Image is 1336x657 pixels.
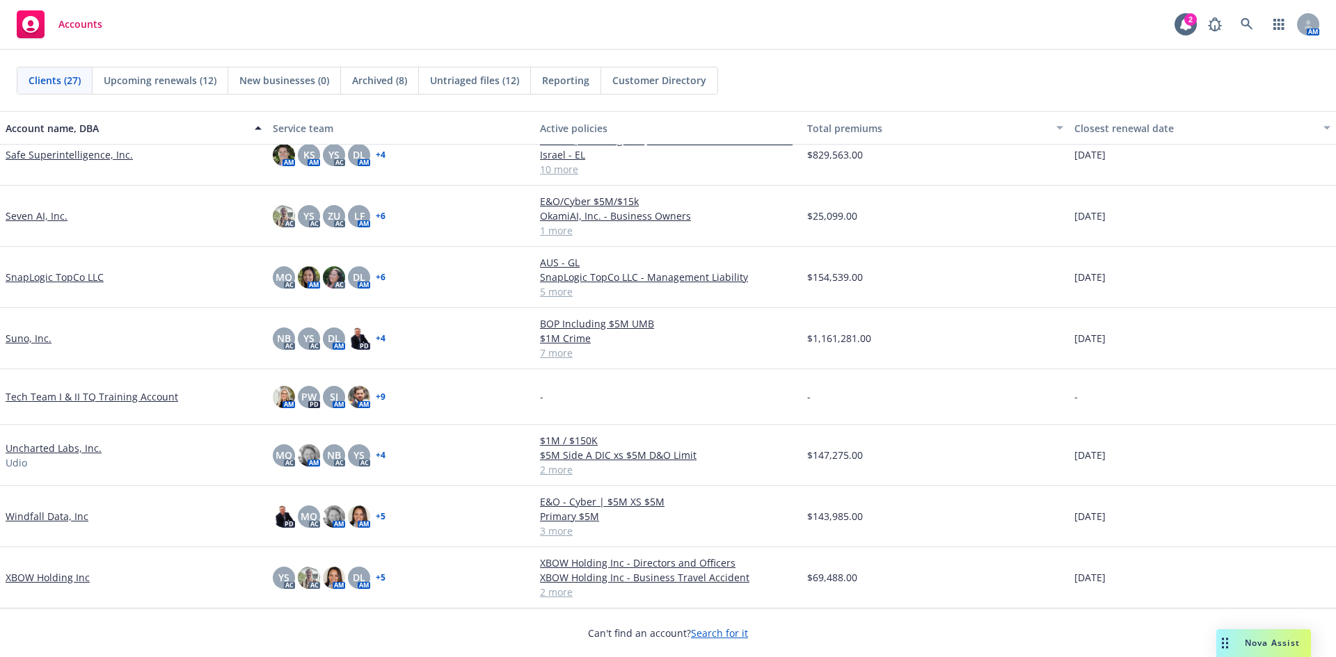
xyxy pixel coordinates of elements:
[273,144,295,166] img: photo
[540,555,796,570] a: XBOW Holding Inc - Directors and Officers
[330,389,338,404] span: SJ
[807,570,857,585] span: $69,488.00
[1074,121,1315,136] div: Closest renewal date
[354,209,365,223] span: LF
[1074,147,1106,162] span: [DATE]
[6,331,51,346] a: Suno, Inc.
[348,327,370,350] img: photo
[353,270,365,284] span: DL
[273,121,529,136] div: Service team
[376,273,385,282] a: + 6
[540,255,796,270] a: AUS - GL
[267,111,534,145] button: Service team
[327,448,341,462] span: NB
[348,386,370,408] img: photo
[1074,448,1106,462] span: [DATE]
[540,331,796,346] a: $1M Crime
[1184,13,1197,26] div: 2
[1233,10,1261,38] a: Search
[29,73,81,88] span: Clients (27)
[353,448,365,462] span: YS
[353,570,365,585] span: DL
[1074,209,1106,223] span: [DATE]
[807,121,1048,136] div: Total premiums
[6,509,88,524] a: Windfall Data, Inc
[6,441,102,455] a: Uncharted Labs, Inc.
[273,205,295,227] img: photo
[534,111,802,145] button: Active policies
[11,5,108,44] a: Accounts
[1216,629,1311,657] button: Nova Assist
[301,509,317,524] span: MQ
[540,494,796,509] a: E&O - Cyber | $5M XS $5M
[807,389,811,404] span: -
[540,389,543,404] span: -
[807,448,863,462] span: $147,275.00
[802,111,1069,145] button: Total premiums
[6,389,178,404] a: Tech Team I & II TQ Training Account
[239,73,329,88] span: New businesses (0)
[807,509,863,524] span: $143,985.00
[540,316,796,331] a: BOP Including $5M UMB
[6,147,133,162] a: Safe Superintelligence, Inc.
[6,121,246,136] div: Account name, DBA
[807,270,863,284] span: $154,539.00
[540,462,796,477] a: 2 more
[376,451,385,460] a: + 4
[807,209,857,223] span: $25,099.00
[1201,10,1229,38] a: Report a Bug
[376,574,385,582] a: + 5
[328,209,340,223] span: ZU
[1074,331,1106,346] span: [DATE]
[104,73,216,88] span: Upcoming renewals (12)
[298,567,320,589] img: photo
[58,19,102,30] span: Accounts
[540,524,796,538] a: 3 more
[1245,637,1300,649] span: Nova Assist
[540,194,796,209] a: E&O/Cyber $5M/$15k
[1074,509,1106,524] span: [DATE]
[542,73,589,88] span: Reporting
[273,386,295,408] img: photo
[540,223,796,238] a: 1 more
[276,270,292,284] span: MQ
[540,346,796,360] a: 7 more
[303,147,315,162] span: KS
[540,270,796,284] a: SnapLogic TopCo LLC - Management Liability
[376,393,385,401] a: + 9
[303,209,315,223] span: YS
[691,626,748,640] a: Search for it
[298,266,320,289] img: photo
[328,147,340,162] span: YS
[540,209,796,223] a: OkamiAI, Inc. - Business Owners
[6,209,67,223] a: Seven AI, Inc.
[301,389,317,404] span: PW
[540,147,796,162] a: Israel - EL
[807,331,871,346] span: $1,161,281.00
[376,212,385,220] a: + 6
[540,433,796,448] a: $1M / $150K
[328,331,340,346] span: DL
[1074,270,1106,284] span: [DATE]
[298,444,320,467] img: photo
[6,455,27,470] span: Udio
[1074,570,1106,585] span: [DATE]
[323,567,345,589] img: photo
[6,270,104,284] a: SnapLogic TopCo LLC
[807,147,863,162] span: $829,563.00
[588,626,748,640] span: Can't find an account?
[540,570,796,585] a: XBOW Holding Inc - Business Travel Accident
[1069,111,1336,145] button: Closest renewal date
[278,570,289,585] span: YS
[273,505,295,528] img: photo
[540,509,796,524] a: Primary $5M
[612,73,706,88] span: Customer Directory
[1074,389,1078,404] span: -
[376,512,385,521] a: + 5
